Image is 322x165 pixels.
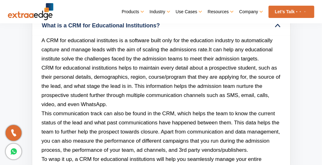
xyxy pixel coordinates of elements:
a: Company [239,7,262,16]
p: It can help any educational institute solve the challenges faced by the admission teams to meet t... [42,36,281,63]
a: Use Cases [176,7,201,16]
span: A CRM for educational institutes is a software built only for the education industry to automatic... [42,37,272,53]
a: Resources [208,7,233,16]
a: Industry [149,7,169,16]
a: Let’s Talk [268,6,314,18]
p: CRM for educational institutions helps to maintain every detail about a prospective student, such... [42,63,281,109]
a: Products [122,7,143,16]
a: What is a CRM for Educational Institutions? [32,15,290,36]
